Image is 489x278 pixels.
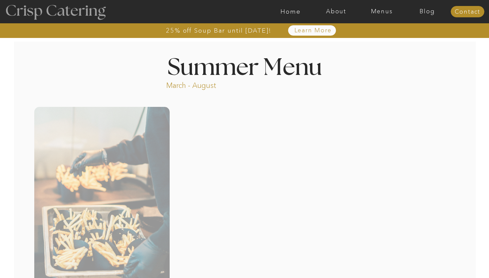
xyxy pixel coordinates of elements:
[166,81,258,88] p: March - August
[142,27,295,34] a: 25% off Soup Bar until [DATE]!
[268,8,313,15] a: Home
[359,8,405,15] a: Menus
[152,56,337,76] h1: Summer Menu
[279,27,347,34] a: Learn More
[451,9,484,15] a: Contact
[405,8,450,15] a: Blog
[313,8,359,15] a: About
